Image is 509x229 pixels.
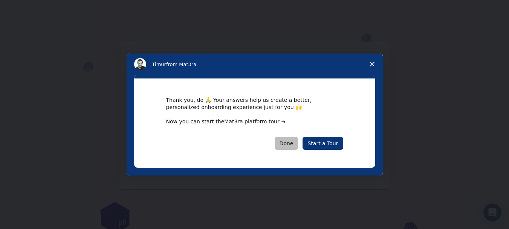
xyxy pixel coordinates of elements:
[16,5,38,12] span: Hỗ trợ
[224,118,286,124] a: Mat3ra platform tour ➜
[303,137,343,150] a: Start a Tour
[362,54,383,75] span: Close survey
[166,97,343,110] div: Thank you, do 🙏 Your answers help us create a better, personalized onboarding experience just for...
[152,61,166,67] span: Timur
[275,137,298,150] button: Done
[166,118,343,126] div: Now you can start the
[134,58,146,70] img: Profile image for Timur
[166,61,196,67] span: from Mat3ra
